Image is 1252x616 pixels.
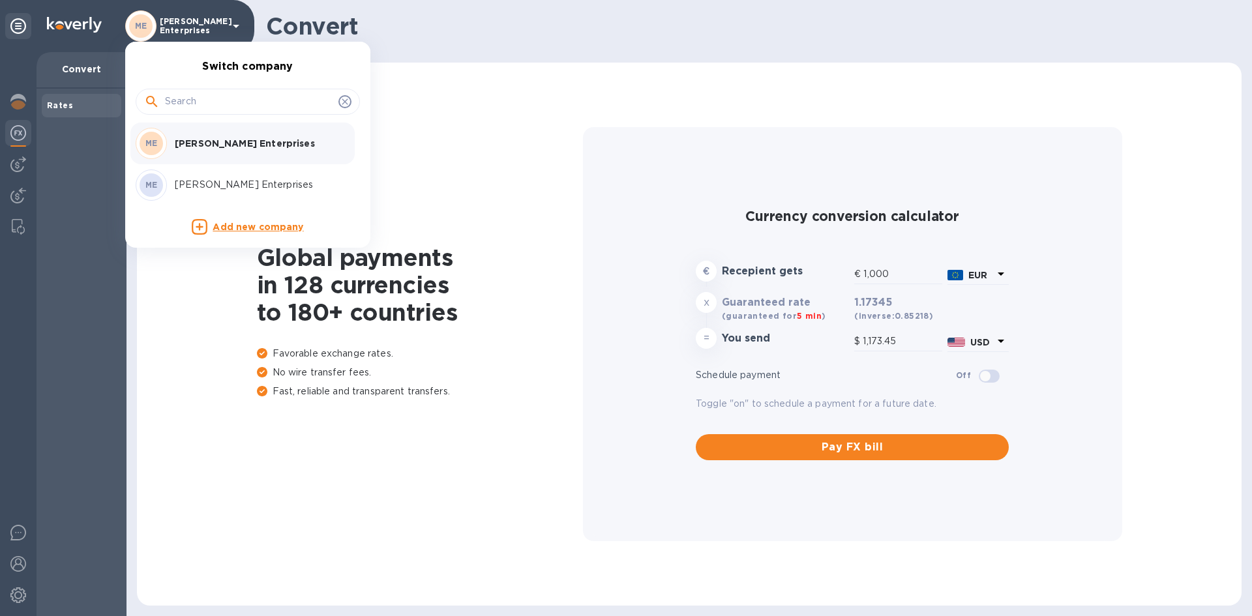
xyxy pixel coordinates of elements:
input: Search [165,92,333,111]
p: Add new company [213,220,303,235]
p: [PERSON_NAME] Enterprises [175,137,339,150]
b: ME [145,138,158,148]
p: [PERSON_NAME] Enterprises [175,178,339,192]
b: ME [145,180,158,190]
